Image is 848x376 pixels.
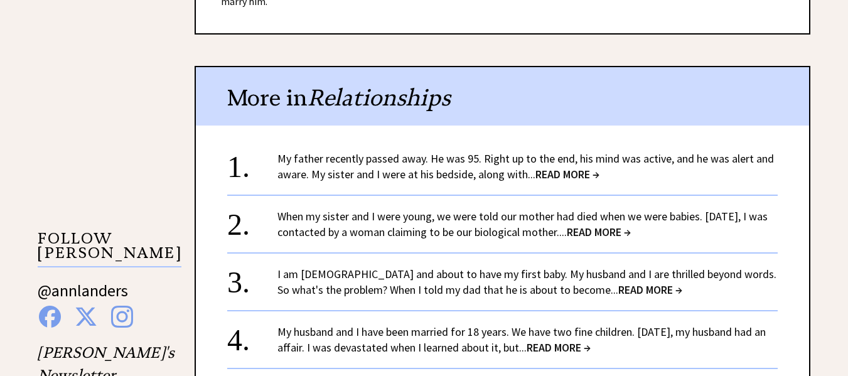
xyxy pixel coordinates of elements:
div: 4. [227,324,277,347]
div: 1. [227,151,277,174]
a: My father recently passed away. He was 95. Right up to the end, his mind was active, and he was a... [277,151,774,181]
span: READ MORE → [567,225,631,239]
div: 3. [227,266,277,289]
span: Relationships [308,83,451,112]
img: x%20blue.png [75,306,97,328]
span: READ MORE → [618,282,682,297]
a: I am [DEMOGRAPHIC_DATA] and about to have my first baby. My husband and I are thrilled beyond wor... [277,267,776,297]
p: FOLLOW [PERSON_NAME] [38,232,181,267]
a: My husband and I have been married for 18 years. We have two fine children. [DATE], my husband ha... [277,325,766,355]
div: More in [196,67,809,126]
div: 2. [227,208,277,232]
span: READ MORE → [527,340,591,355]
a: When my sister and I were young, we were told our mother had died when we were babies. [DATE], I ... [277,209,768,239]
img: instagram%20blue.png [111,306,133,328]
span: READ MORE → [535,167,599,181]
img: facebook%20blue.png [39,306,61,328]
a: @annlanders [38,280,128,313]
